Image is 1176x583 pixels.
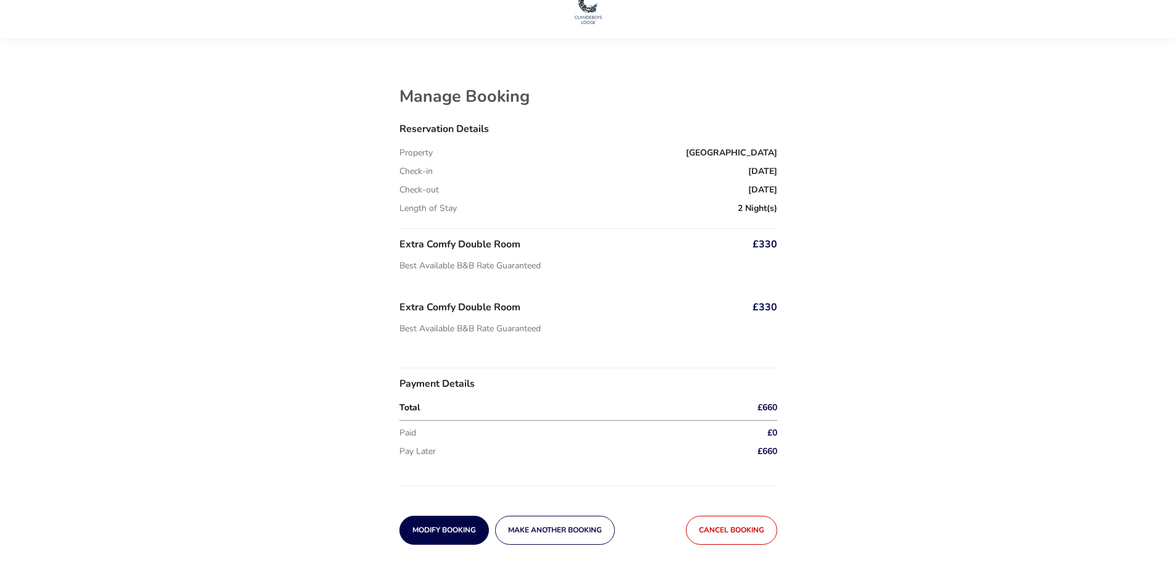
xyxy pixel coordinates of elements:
[399,516,489,545] button: Modify Booking
[399,262,541,270] p: Best Available B&B Rate Guaranteed
[699,526,764,534] span: Cancel booking
[748,167,777,176] span: [DATE]
[738,204,777,213] span: 2 Night(s)
[757,403,777,412] span: £660
[399,124,777,144] h3: Reservation Details
[495,516,615,545] button: Make another booking
[399,85,530,109] h1: Manage Booking
[399,429,702,437] p: Paid
[399,302,541,322] h3: Extra Comfy Double Room
[753,239,777,249] span: £330
[686,149,777,157] span: [GEOGRAPHIC_DATA]
[748,186,777,194] span: [DATE]
[399,447,702,456] p: Pay Later
[399,379,777,399] h3: Payment Details
[399,186,439,194] p: Check-out
[686,516,777,545] button: Cancel booking
[399,149,433,157] p: Property
[412,526,476,534] span: Modify Booking
[399,167,433,176] p: Check-in
[508,526,602,534] span: Make another booking
[399,239,541,259] h3: Extra Comfy Double Room
[757,447,777,456] span: £660
[399,204,457,213] p: Length of Stay
[399,325,541,333] p: Best Available B&B Rate Guaranteed
[753,302,777,312] span: £330
[399,403,702,412] p: Total
[767,429,777,437] span: £0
